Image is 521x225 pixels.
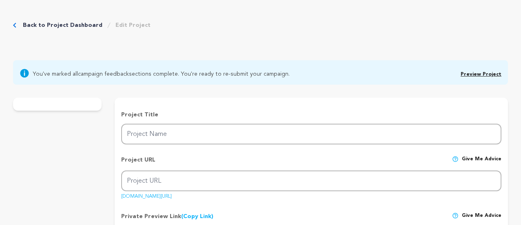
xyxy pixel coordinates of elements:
div: Breadcrumb [13,21,151,29]
a: (Copy Link) [181,214,213,219]
a: [DOMAIN_NAME][URL] [121,191,172,199]
span: You've marked all sections complete. You're ready to re-submit your campaign. [33,68,290,78]
p: Private Preview Link [121,212,213,221]
a: Back to Project Dashboard [23,21,102,29]
a: Edit Project [115,21,151,29]
span: Give me advice [462,156,501,170]
a: campaign feedback [78,71,129,77]
input: Project URL [121,170,501,191]
img: help-circle.svg [452,156,459,162]
span: Give me advice [462,212,501,221]
p: Project Title [121,111,501,119]
a: Preview Project [461,72,501,77]
p: Project URL [121,156,155,170]
img: help-circle.svg [452,212,459,219]
input: Project Name [121,124,501,144]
